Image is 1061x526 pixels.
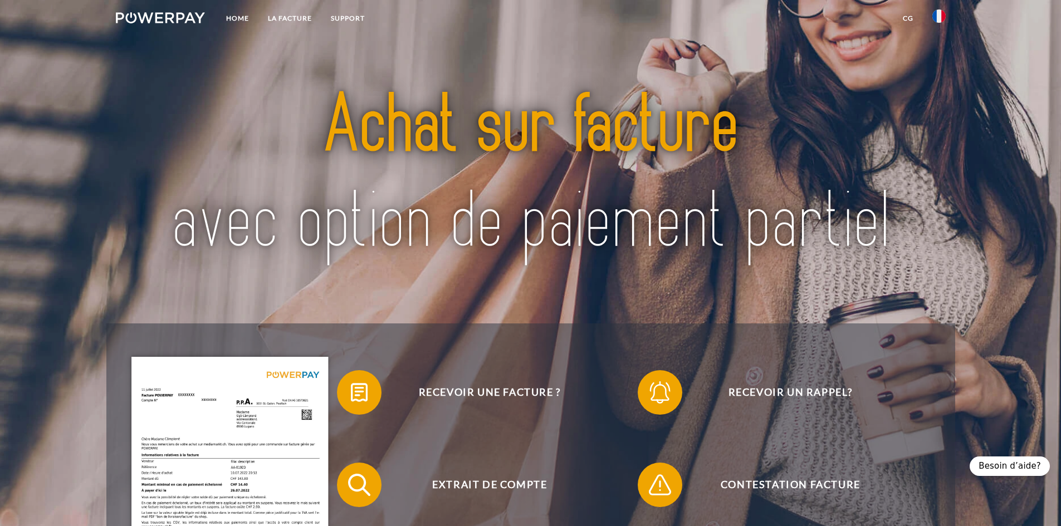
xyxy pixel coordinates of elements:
[345,378,373,406] img: qb_bill.svg
[893,8,923,28] a: CG
[116,12,206,23] img: logo-powerpay-white.svg
[337,463,627,507] button: Extrait de compte
[353,370,626,415] span: Recevoir une facture ?
[258,8,321,28] a: LA FACTURE
[654,370,927,415] span: Recevoir un rappel?
[932,9,946,23] img: fr
[217,8,258,28] a: Home
[345,471,373,499] img: qb_search.svg
[321,8,374,28] a: Support
[970,456,1050,476] div: Besoin d’aide?
[638,463,927,507] button: Contestation Facture
[654,463,927,507] span: Contestation Facture
[353,463,626,507] span: Extrait de compte
[646,378,674,406] img: qb_bell.svg
[157,53,904,297] img: title-powerpay_fr.svg
[638,370,927,415] button: Recevoir un rappel?
[646,471,674,499] img: qb_warning.svg
[337,370,627,415] button: Recevoir une facture ?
